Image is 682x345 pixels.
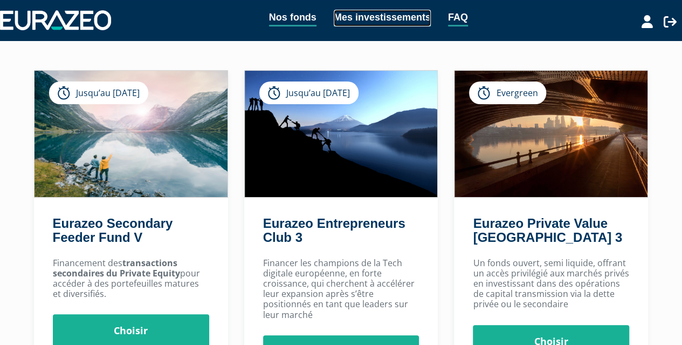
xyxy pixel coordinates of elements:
strong: transactions secondaires du Private Equity [53,257,180,279]
div: Evergreen [469,82,546,104]
a: Eurazeo Entrepreneurs Club 3 [263,216,405,245]
a: Eurazeo Private Value [GEOGRAPHIC_DATA] 3 [473,216,622,245]
a: Nos fonds [269,10,316,26]
a: Mes investissements [334,10,431,26]
img: Eurazeo Entrepreneurs Club 3 [245,71,438,197]
a: FAQ [448,10,468,26]
div: Jusqu’au [DATE] [49,82,148,104]
p: Financer les champions de la Tech digitale européenne, en forte croissance, qui cherchent à accél... [263,258,419,320]
div: Jusqu’au [DATE] [259,82,359,104]
img: Eurazeo Secondary Feeder Fund V [35,71,228,197]
p: Un fonds ouvert, semi liquide, offrant un accès privilégié aux marchés privés en investissant dan... [473,258,629,310]
img: Eurazeo Private Value Europe 3 [454,71,647,197]
p: Financement des pour accéder à des portefeuilles matures et diversifiés. [53,258,209,300]
a: Eurazeo Secondary Feeder Fund V [53,216,173,245]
